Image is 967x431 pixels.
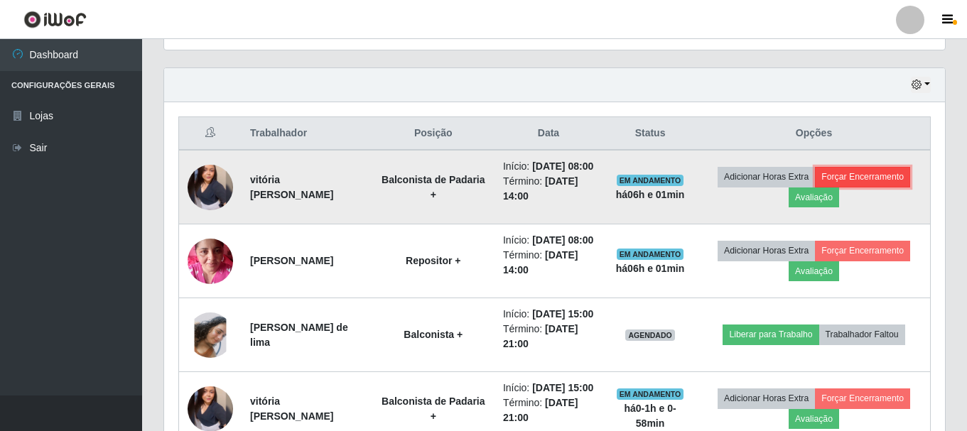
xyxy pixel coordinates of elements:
[188,165,233,210] img: 1746551747350.jpeg
[789,261,839,281] button: Avaliação
[617,388,684,400] span: EM ANDAMENTO
[404,329,463,340] strong: Balconista +
[616,263,685,274] strong: há 06 h e 01 min
[616,189,685,200] strong: há 06 h e 01 min
[503,248,594,278] li: Término:
[723,324,819,344] button: Liberar para Trabalho
[532,160,593,172] time: [DATE] 08:00
[624,403,676,429] strong: há 0-1 h e 0-58 min
[603,117,698,151] th: Status
[503,174,594,204] li: Término:
[718,167,815,187] button: Adicionar Horas Extra
[625,329,675,341] span: AGENDADO
[815,167,910,187] button: Forçar Encerramento
[495,117,603,151] th: Data
[250,174,333,200] strong: vitória [PERSON_NAME]
[532,234,593,246] time: [DATE] 08:00
[819,324,905,344] button: Trabalhador Faltou
[372,117,495,151] th: Posição
[503,307,594,322] li: Início:
[188,307,233,364] img: 1716660335684.jpeg
[617,175,684,186] span: EM ANDAMENTO
[532,382,593,393] time: [DATE] 15:00
[503,159,594,174] li: Início:
[698,117,930,151] th: Opções
[23,11,87,28] img: CoreUI Logo
[250,322,348,348] strong: [PERSON_NAME] de lima
[718,388,815,408] button: Adicionar Horas Extra
[503,381,594,395] li: Início:
[789,187,839,207] button: Avaliação
[242,117,372,151] th: Trabalhador
[382,174,485,200] strong: Balconista de Padaria +
[617,249,684,260] span: EM ANDAMENTO
[406,255,460,266] strong: Repositor +
[250,255,333,266] strong: [PERSON_NAME]
[503,322,594,351] li: Término:
[503,395,594,425] li: Término:
[382,395,485,422] strong: Balconista de Padaria +
[532,308,593,320] time: [DATE] 15:00
[718,241,815,261] button: Adicionar Horas Extra
[503,233,594,248] li: Início:
[250,395,333,422] strong: vitória [PERSON_NAME]
[815,388,910,408] button: Forçar Encerramento
[789,409,839,429] button: Avaliação
[188,231,233,291] img: 1731929683743.jpeg
[815,241,910,261] button: Forçar Encerramento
